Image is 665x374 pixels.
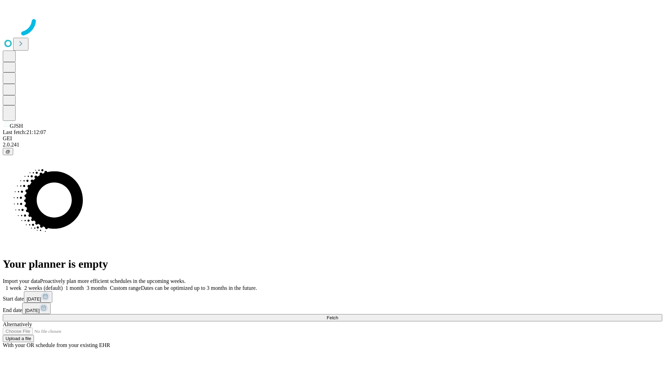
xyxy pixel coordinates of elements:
[3,142,662,148] div: 2.0.241
[3,148,13,155] button: @
[24,285,63,291] span: 2 weeks (default)
[65,285,84,291] span: 1 month
[3,314,662,321] button: Fetch
[327,315,338,320] span: Fetch
[3,303,662,314] div: End date
[141,285,257,291] span: Dates can be optimized up to 3 months in the future.
[40,278,186,284] span: Proactively plan more efficient schedules in the upcoming weeks.
[3,129,46,135] span: Last fetch: 21:12:07
[110,285,141,291] span: Custom range
[27,296,41,302] span: [DATE]
[87,285,107,291] span: 3 months
[3,342,110,348] span: With your OR schedule from your existing EHR
[3,258,662,270] h1: Your planner is empty
[3,335,34,342] button: Upload a file
[6,285,21,291] span: 1 week
[3,321,32,327] span: Alternatively
[6,149,10,154] span: @
[3,291,662,303] div: Start date
[22,303,51,314] button: [DATE]
[24,291,52,303] button: [DATE]
[10,123,23,129] span: GJSH
[3,278,40,284] span: Import your data
[3,135,662,142] div: GEI
[25,308,39,313] span: [DATE]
